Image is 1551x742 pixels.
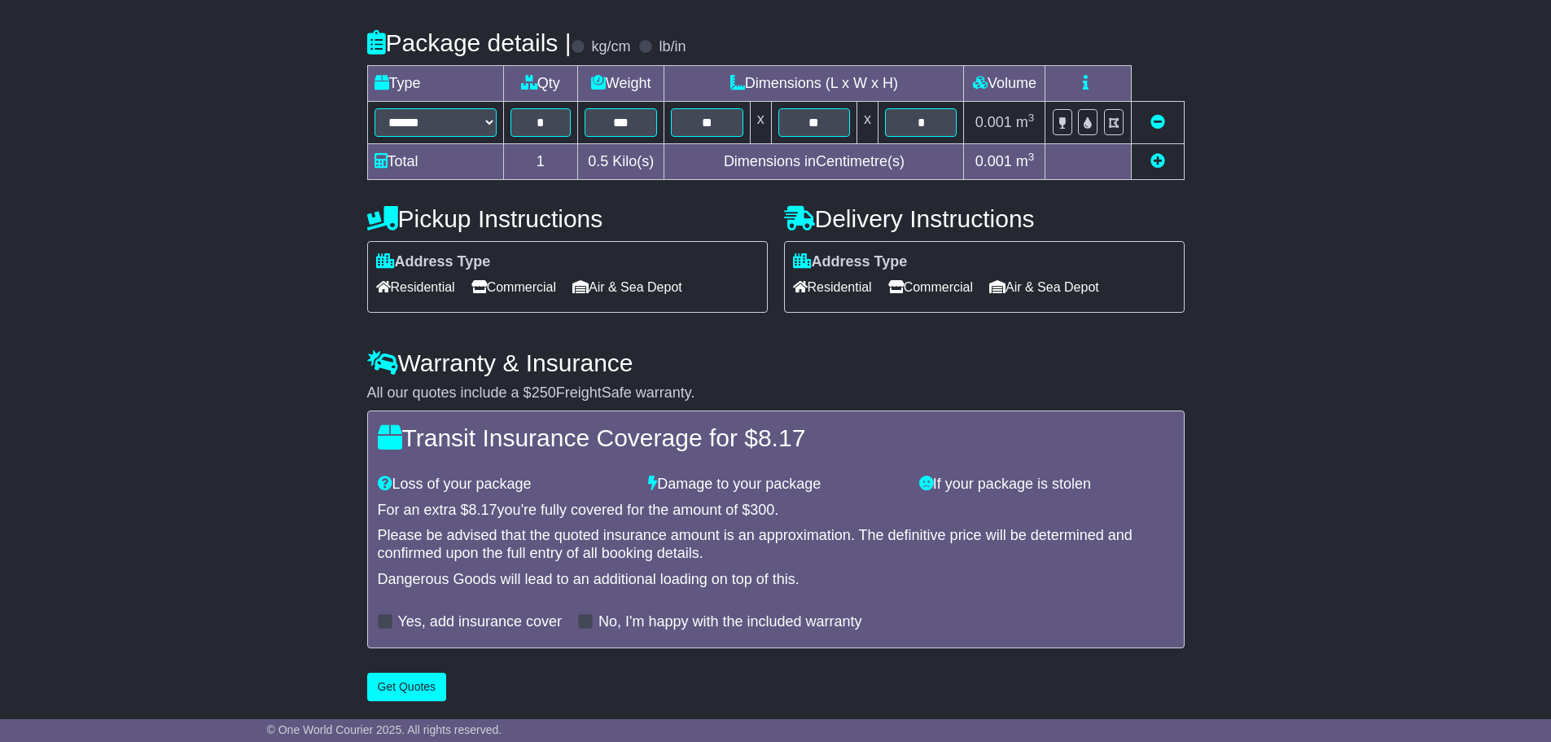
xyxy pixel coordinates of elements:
[1150,114,1165,130] a: Remove this item
[588,153,608,169] span: 0.5
[367,143,503,179] td: Total
[793,274,872,300] span: Residential
[664,143,964,179] td: Dimensions in Centimetre(s)
[378,571,1174,589] div: Dangerous Goods will lead to an additional loading on top of this.
[1016,153,1035,169] span: m
[758,424,805,451] span: 8.17
[572,274,682,300] span: Air & Sea Depot
[591,38,630,56] label: kg/cm
[750,502,774,518] span: 300
[598,613,862,631] label: No, I'm happy with the included warranty
[1028,112,1035,124] sup: 3
[640,476,911,494] div: Damage to your package
[367,205,768,232] h4: Pickup Instructions
[370,476,641,494] div: Loss of your package
[1150,153,1165,169] a: Add new item
[469,502,497,518] span: 8.17
[750,101,771,143] td: x
[659,38,686,56] label: lb/in
[857,101,878,143] td: x
[964,65,1045,101] td: Volume
[1016,114,1035,130] span: m
[267,723,502,736] span: © One World Courier 2025. All rights reserved.
[503,65,578,101] td: Qty
[975,114,1012,130] span: 0.001
[367,349,1185,376] h4: Warranty & Insurance
[578,143,664,179] td: Kilo(s)
[989,274,1099,300] span: Air & Sea Depot
[378,424,1174,451] h4: Transit Insurance Coverage for $
[888,274,973,300] span: Commercial
[975,153,1012,169] span: 0.001
[376,274,455,300] span: Residential
[367,384,1185,402] div: All our quotes include a $ FreightSafe warranty.
[378,527,1174,562] div: Please be advised that the quoted insurance amount is an approximation. The definitive price will...
[793,253,908,271] label: Address Type
[376,253,491,271] label: Address Type
[398,613,562,631] label: Yes, add insurance cover
[367,673,447,701] button: Get Quotes
[784,205,1185,232] h4: Delivery Instructions
[471,274,556,300] span: Commercial
[367,65,503,101] td: Type
[378,502,1174,520] div: For an extra $ you're fully covered for the amount of $ .
[532,384,556,401] span: 250
[503,143,578,179] td: 1
[578,65,664,101] td: Weight
[1028,151,1035,163] sup: 3
[367,29,572,56] h4: Package details |
[664,65,964,101] td: Dimensions (L x W x H)
[911,476,1182,494] div: If your package is stolen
